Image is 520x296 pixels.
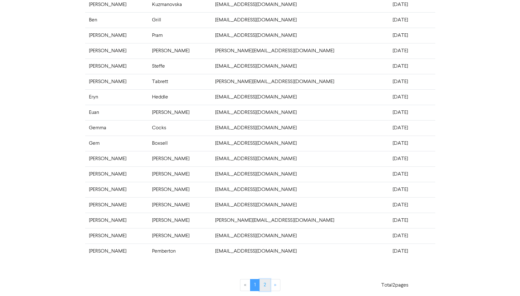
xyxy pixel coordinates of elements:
[148,12,211,28] td: Grill
[389,166,435,182] td: [DATE]
[211,59,389,74] td: [EMAIL_ADDRESS][DOMAIN_NAME]
[85,151,148,166] td: [PERSON_NAME]
[211,213,389,228] td: [PERSON_NAME][EMAIL_ADDRESS][DOMAIN_NAME]
[211,197,389,213] td: [EMAIL_ADDRESS][DOMAIN_NAME]
[389,243,435,259] td: [DATE]
[211,12,389,28] td: [EMAIL_ADDRESS][DOMAIN_NAME]
[211,43,389,59] td: [PERSON_NAME][EMAIL_ADDRESS][DOMAIN_NAME]
[211,243,389,259] td: [EMAIL_ADDRESS][DOMAIN_NAME]
[85,43,148,59] td: [PERSON_NAME]
[389,228,435,243] td: [DATE]
[260,279,270,291] a: Page 2
[85,213,148,228] td: [PERSON_NAME]
[148,28,211,43] td: Pram
[85,197,148,213] td: [PERSON_NAME]
[85,59,148,74] td: [PERSON_NAME]
[211,182,389,197] td: [EMAIL_ADDRESS][DOMAIN_NAME]
[211,89,389,105] td: [EMAIL_ADDRESS][DOMAIN_NAME]
[148,151,211,166] td: [PERSON_NAME]
[389,182,435,197] td: [DATE]
[389,136,435,151] td: [DATE]
[211,151,389,166] td: [EMAIL_ADDRESS][DOMAIN_NAME]
[389,105,435,120] td: [DATE]
[211,166,389,182] td: [EMAIL_ADDRESS][DOMAIN_NAME]
[85,12,148,28] td: Ben
[211,105,389,120] td: [EMAIL_ADDRESS][DOMAIN_NAME]
[85,74,148,89] td: [PERSON_NAME]
[148,243,211,259] td: Pemberton
[85,243,148,259] td: [PERSON_NAME]
[389,74,435,89] td: [DATE]
[389,213,435,228] td: [DATE]
[148,213,211,228] td: [PERSON_NAME]
[85,89,148,105] td: Eryn
[85,105,148,120] td: Euan
[85,136,148,151] td: Gem
[211,120,389,136] td: [EMAIL_ADDRESS][DOMAIN_NAME]
[389,43,435,59] td: [DATE]
[148,43,211,59] td: [PERSON_NAME]
[389,28,435,43] td: [DATE]
[211,136,389,151] td: [EMAIL_ADDRESS][DOMAIN_NAME]
[389,120,435,136] td: [DATE]
[381,282,408,289] p: Total 2 pages
[85,228,148,243] td: [PERSON_NAME]
[148,228,211,243] td: [PERSON_NAME]
[148,74,211,89] td: Tabrett
[389,151,435,166] td: [DATE]
[250,279,260,291] a: Page 1 is your current page
[148,89,211,105] td: Heddle
[270,279,280,291] a: »
[148,166,211,182] td: [PERSON_NAME]
[389,197,435,213] td: [DATE]
[85,182,148,197] td: [PERSON_NAME]
[211,28,389,43] td: [EMAIL_ADDRESS][DOMAIN_NAME]
[211,74,389,89] td: [PERSON_NAME][EMAIL_ADDRESS][DOMAIN_NAME]
[85,28,148,43] td: [PERSON_NAME]
[85,166,148,182] td: [PERSON_NAME]
[441,228,520,296] iframe: Chat Widget
[148,120,211,136] td: Cocks
[389,12,435,28] td: [DATE]
[148,197,211,213] td: [PERSON_NAME]
[85,120,148,136] td: Gemma
[148,136,211,151] td: Boxsell
[389,89,435,105] td: [DATE]
[389,59,435,74] td: [DATE]
[148,182,211,197] td: [PERSON_NAME]
[211,228,389,243] td: [EMAIL_ADDRESS][DOMAIN_NAME]
[148,105,211,120] td: [PERSON_NAME]
[148,59,211,74] td: Steffe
